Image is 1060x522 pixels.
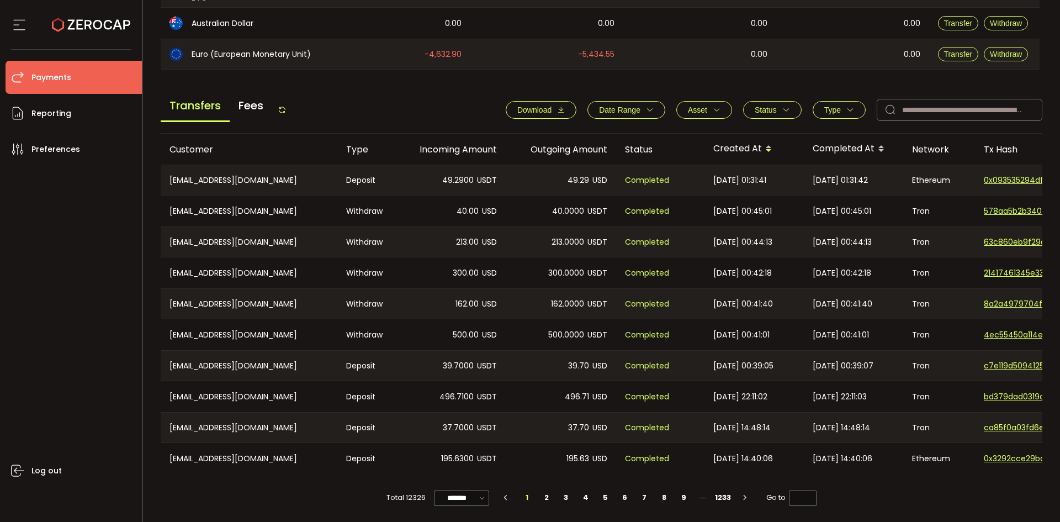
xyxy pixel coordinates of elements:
[713,267,772,280] span: [DATE] 00:42:18
[161,91,230,122] span: Transfers
[587,298,607,310] span: USDT
[625,236,669,249] span: Completed
[192,49,311,60] span: Euro (European Monetary Unit)
[587,236,607,249] span: USDT
[439,391,474,403] span: 496.7100
[984,47,1028,61] button: Withdraw
[625,329,669,341] span: Completed
[395,143,506,156] div: Incoming Amount
[592,421,607,434] span: USD
[453,329,479,341] span: 500.00
[587,205,607,218] span: USDT
[625,298,669,310] span: Completed
[824,106,841,114] span: Type
[161,257,337,288] div: [EMAIL_ADDRESS][DOMAIN_NAME]
[903,143,975,156] div: Network
[598,17,614,30] span: 0.00
[592,360,607,372] span: USD
[192,18,253,29] span: Australian Dollar
[903,351,975,381] div: Tron
[713,174,766,187] span: [DATE] 01:31:41
[743,101,802,119] button: Status
[654,490,674,505] li: 8
[568,174,589,187] span: 49.29
[477,360,497,372] span: USDT
[169,17,183,30] img: aud_portfolio.svg
[161,165,337,195] div: [EMAIL_ADDRESS][DOMAIN_NAME]
[625,452,669,465] span: Completed
[31,141,80,157] span: Preferences
[31,70,71,86] span: Payments
[713,391,767,403] span: [DATE] 22:11:02
[634,490,654,505] li: 7
[455,298,479,310] span: 162.00
[337,227,395,257] div: Withdraw
[944,50,973,59] span: Transfer
[578,48,614,61] span: -5,434.55
[944,19,973,28] span: Transfer
[904,48,920,61] span: 0.00
[445,17,462,30] span: 0.00
[161,413,337,442] div: [EMAIL_ADDRESS][DOMAIN_NAME]
[904,17,920,30] span: 0.00
[506,101,576,119] button: Download
[482,267,497,280] span: USD
[903,227,975,257] div: Tron
[713,329,770,341] span: [DATE] 00:41:01
[766,490,817,505] span: Go to
[625,360,669,372] span: Completed
[625,391,669,403] span: Completed
[566,452,589,465] span: 195.63
[169,48,183,61] img: eur_portfolio.svg
[568,360,589,372] span: 39.70
[813,360,873,372] span: [DATE] 00:39:07
[477,421,497,434] span: USDT
[443,421,474,434] span: 37.7000
[425,48,462,61] span: -4,632.90
[337,289,395,319] div: Withdraw
[984,16,1028,30] button: Withdraw
[595,490,615,505] li: 5
[688,106,707,114] span: Asset
[552,236,584,249] span: 213.0000
[456,236,479,249] span: 213.00
[551,298,584,310] span: 162.0000
[548,267,584,280] span: 300.0000
[592,452,607,465] span: USD
[587,329,607,341] span: USDT
[903,413,975,442] div: Tron
[592,174,607,187] span: USD
[713,205,772,218] span: [DATE] 00:45:01
[565,391,589,403] span: 496.71
[31,463,62,479] span: Log out
[625,421,669,434] span: Completed
[813,101,866,119] button: Type
[587,101,665,119] button: Date Range
[477,452,497,465] span: USDT
[938,16,979,30] button: Transfer
[903,289,975,319] div: Tron
[990,50,1022,59] span: Withdraw
[625,267,669,280] span: Completed
[813,298,872,310] span: [DATE] 00:41:40
[813,205,871,218] span: [DATE] 00:45:01
[337,443,395,474] div: Deposit
[625,205,669,218] span: Completed
[230,91,272,120] span: Fees
[813,391,867,403] span: [DATE] 22:11:03
[337,319,395,350] div: Withdraw
[592,391,607,403] span: USD
[990,19,1022,28] span: Withdraw
[587,267,607,280] span: USDT
[713,421,771,434] span: [DATE] 14:48:14
[477,174,497,187] span: USDT
[625,174,669,187] span: Completed
[161,227,337,257] div: [EMAIL_ADDRESS][DOMAIN_NAME]
[615,490,635,505] li: 6
[537,490,556,505] li: 2
[676,101,732,119] button: Asset
[713,236,772,249] span: [DATE] 00:44:13
[1005,469,1060,522] div: Chat Widget
[713,452,773,465] span: [DATE] 14:40:06
[506,143,616,156] div: Outgoing Amount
